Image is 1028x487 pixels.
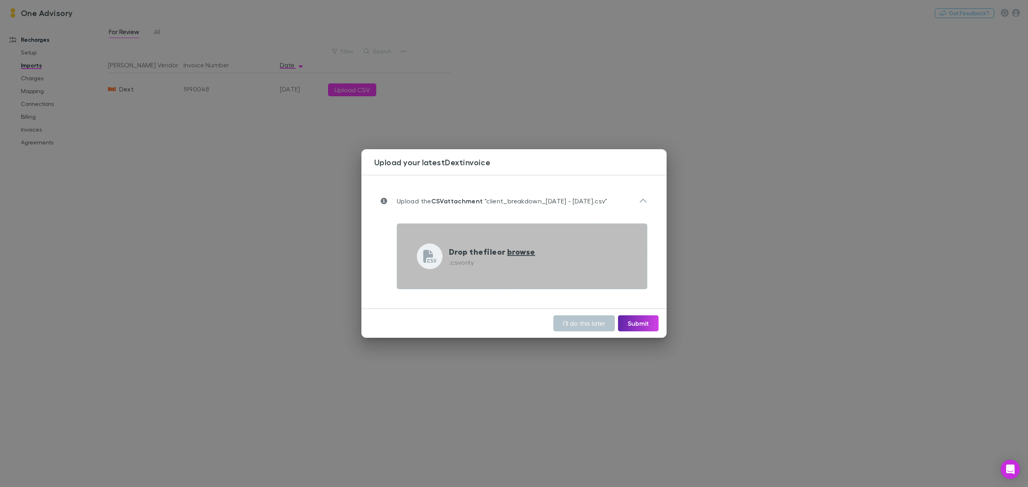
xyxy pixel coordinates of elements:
[449,258,535,267] p: .csv only
[449,246,535,258] p: Drop the file or
[1001,460,1020,479] div: Open Intercom Messenger
[553,315,615,331] button: I’ll do this later
[387,196,608,206] p: Upload the "client_breakdown_[DATE] - [DATE].csv"
[618,315,659,331] button: Submit
[507,246,535,257] span: browse
[374,157,667,167] h3: Upload your latest Dext invoice
[431,197,483,205] strong: CSV attachment
[374,188,654,214] div: Upload theCSVattachment "client_breakdown_[DATE] - [DATE].csv"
